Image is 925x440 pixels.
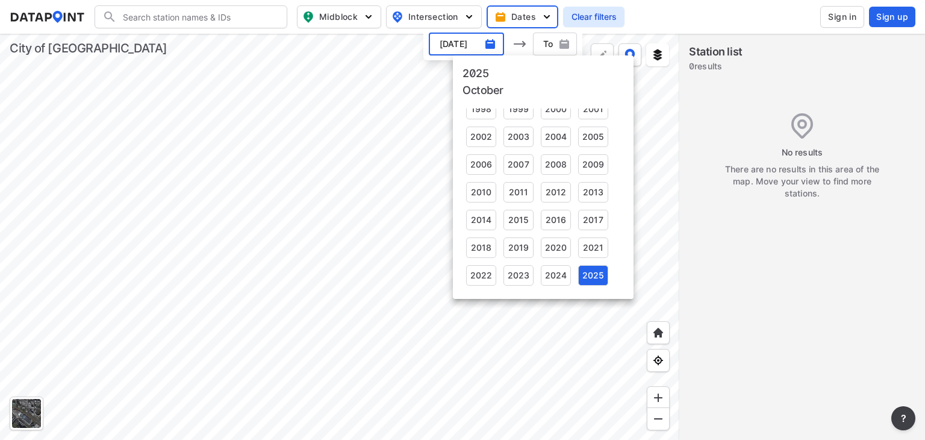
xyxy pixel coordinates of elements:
[578,237,608,258] div: 2021
[462,82,503,99] button: October
[503,265,534,286] div: 2023
[578,99,608,119] div: 2001
[503,99,534,119] div: 1999
[462,65,488,82] button: 2025
[503,237,534,258] div: 2019
[503,127,534,147] div: 2003
[541,265,571,286] div: 2024
[466,237,496,258] div: 2018
[466,127,496,147] div: 2002
[541,99,571,119] div: 2000
[578,265,608,286] div: 2025
[541,182,571,203] div: 2012
[578,182,608,203] div: 2013
[578,154,608,175] div: 2009
[541,237,571,258] div: 2020
[578,127,608,147] div: 2005
[466,99,496,119] div: 1998
[466,210,496,230] div: 2014
[503,182,534,203] div: 2011
[578,210,608,230] div: 2017
[541,210,571,230] div: 2016
[466,182,496,203] div: 2010
[466,265,496,286] div: 2022
[503,210,534,230] div: 2015
[541,127,571,147] div: 2004
[466,154,496,175] div: 2006
[541,154,571,175] div: 2008
[503,154,534,175] div: 2007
